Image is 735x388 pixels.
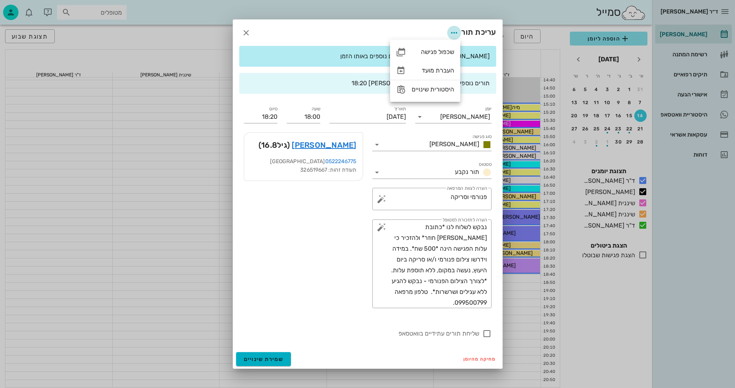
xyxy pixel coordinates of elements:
a: 0522246775 [325,158,357,165]
div: שכפול פגישה [412,48,454,56]
label: סיום [269,106,277,112]
span: [PERSON_NAME] [429,140,479,148]
div: יומן[PERSON_NAME] [415,111,492,123]
label: סטטוס [479,162,492,167]
label: שעה [311,106,320,112]
label: סוג פגישה [472,134,492,140]
label: יומן [485,106,492,112]
div: עריכת תור [447,26,496,40]
a: [PERSON_NAME] [292,139,356,151]
div: סטטוסתור נקבע [372,166,492,179]
label: שליחת תורים עתידיים בוואטסאפ [244,330,479,337]
label: תאריך [394,106,406,112]
span: ד"ר [PERSON_NAME] 18:20 [351,79,430,87]
span: (גיל ) [259,139,290,151]
label: הערה לצוות המרפאה [446,186,487,191]
div: [GEOGRAPHIC_DATA] [250,157,357,166]
div: תעודת זהות: 326519667 [250,166,357,174]
span: מחיקה מהיומן [463,356,496,362]
span: שמירת שינויים [244,356,284,363]
div: היסטורית שינויים [412,86,454,93]
div: סוג פגישה[PERSON_NAME] [372,138,492,151]
button: שמירת שינויים [236,352,291,366]
div: תורים נוספים באותו יום: [245,79,490,88]
div: [PERSON_NAME] [440,113,490,120]
button: מחיקה מהיומן [460,354,499,364]
span: תור נקבע [455,168,479,175]
span: 16.8 [261,140,277,150]
span: [PERSON_NAME], ליומן זה יש אירועים נוספים באותו הזמן [340,52,490,60]
div: העברת מועד [412,67,454,74]
label: הערה לתזכורת למטופל [443,217,487,223]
